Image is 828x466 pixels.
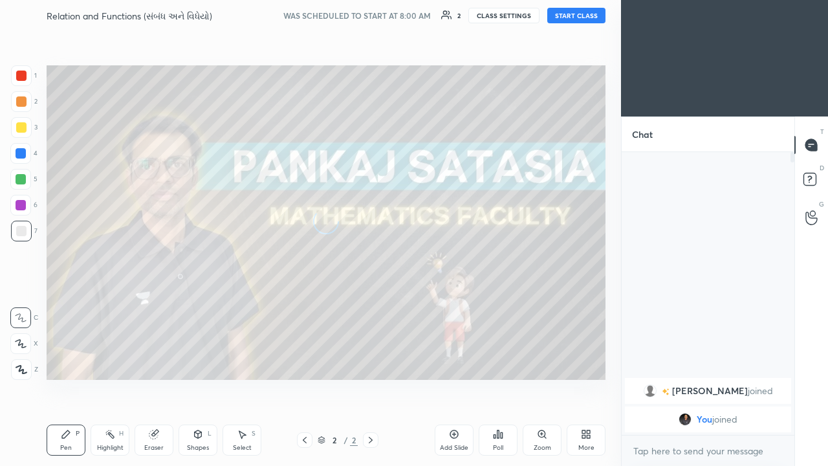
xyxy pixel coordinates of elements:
p: D [820,163,824,173]
h4: Relation and Functions (સંબંધ અને વિધેયો) [47,10,212,22]
div: 1 [11,65,37,86]
div: L [208,430,212,437]
div: 6 [10,195,38,216]
div: 2 [328,436,341,444]
div: Z [11,359,38,380]
span: joined [712,414,737,425]
div: Select [233,445,252,451]
span: You [697,414,712,425]
span: joined [748,386,773,396]
div: Highlight [97,445,124,451]
div: C [10,307,38,328]
p: T [820,127,824,137]
div: 2 [11,91,38,112]
div: Zoom [534,445,551,451]
div: H [119,430,124,437]
div: 7 [11,221,38,241]
div: 2 [350,434,358,446]
span: [PERSON_NAME] [672,386,748,396]
div: 4 [10,143,38,164]
img: 6c564172b9614d7b8bd9565893e475e0.jpg [679,413,692,426]
div: Poll [493,445,503,451]
div: grid [622,375,794,435]
div: Add Slide [440,445,468,451]
h5: WAS SCHEDULED TO START AT 8:00 AM [283,10,431,21]
button: CLASS SETTINGS [468,8,539,23]
div: P [76,430,80,437]
p: G [819,199,824,209]
div: 3 [11,117,38,138]
div: 5 [10,169,38,190]
div: 2 [457,12,461,19]
img: default.png [644,384,657,397]
img: no-rating-badge.077c3623.svg [662,388,670,395]
div: / [343,436,347,444]
div: Eraser [144,445,164,451]
div: Shapes [187,445,209,451]
div: More [578,445,594,451]
div: X [10,333,38,354]
p: Chat [622,117,663,151]
div: S [252,430,256,437]
button: START CLASS [547,8,605,23]
div: Pen [60,445,72,451]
